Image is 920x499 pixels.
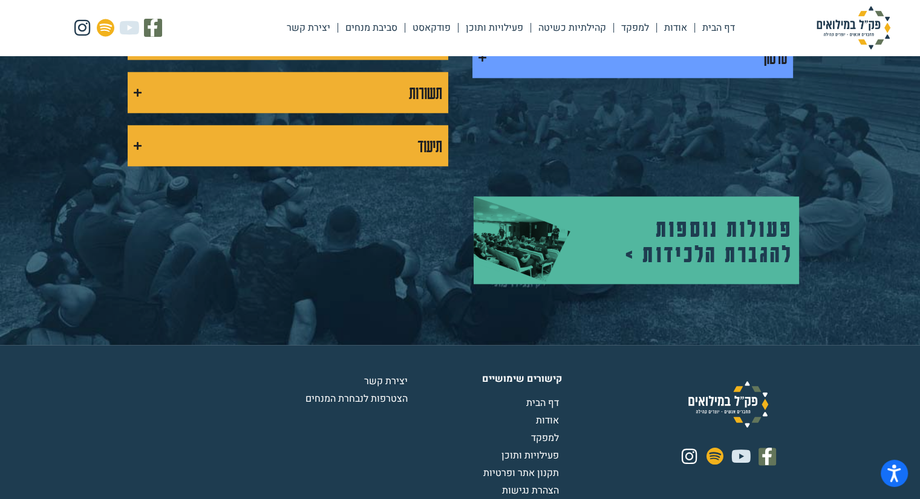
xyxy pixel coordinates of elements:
[614,14,656,42] a: למפקד
[405,14,458,42] a: פודקאסט
[409,78,442,107] div: תשורות
[531,431,562,445] span: למפקד
[128,72,448,113] summary: תשורות
[279,14,338,42] a: יצירת קשר
[259,391,411,406] a: הצטרפות לנבחרת המנחים
[695,14,742,42] a: דף הבית
[526,396,562,410] span: דף הבית
[458,14,530,42] a: פעילויות ותוכן
[417,131,442,160] div: תיעוד
[763,43,787,72] div: סרטון
[483,466,562,480] span: תקנון אתר ופרטיות
[305,391,411,406] span: הצטרפות לנבחרת המנחים
[472,37,793,78] summary: סרטון
[501,448,562,463] span: פעילויות ותוכן
[793,6,914,50] img: פק"ל
[502,483,562,498] span: הצהרת נגישות
[279,14,742,42] nav: Menu
[411,448,562,463] a: פעילויות ותוכן
[411,483,562,498] a: הצהרת נגישות
[474,196,799,284] a: פעולות נוספות להגברת הלכידות >
[411,413,562,428] a: אודות
[411,396,562,410] a: דף הבית
[536,413,562,428] span: אודות
[482,372,562,386] b: קישורים שימושיים
[657,14,694,42] a: אודות
[599,215,793,266] h2: פעולות נוספות להגברת הלכידות >
[364,374,411,388] span: יצירת קשר
[128,125,448,166] summary: תיעוד
[259,374,411,388] a: יצירת קשר
[531,14,613,42] a: קהילתיות כשיטה
[338,14,405,42] a: סביבת מנחים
